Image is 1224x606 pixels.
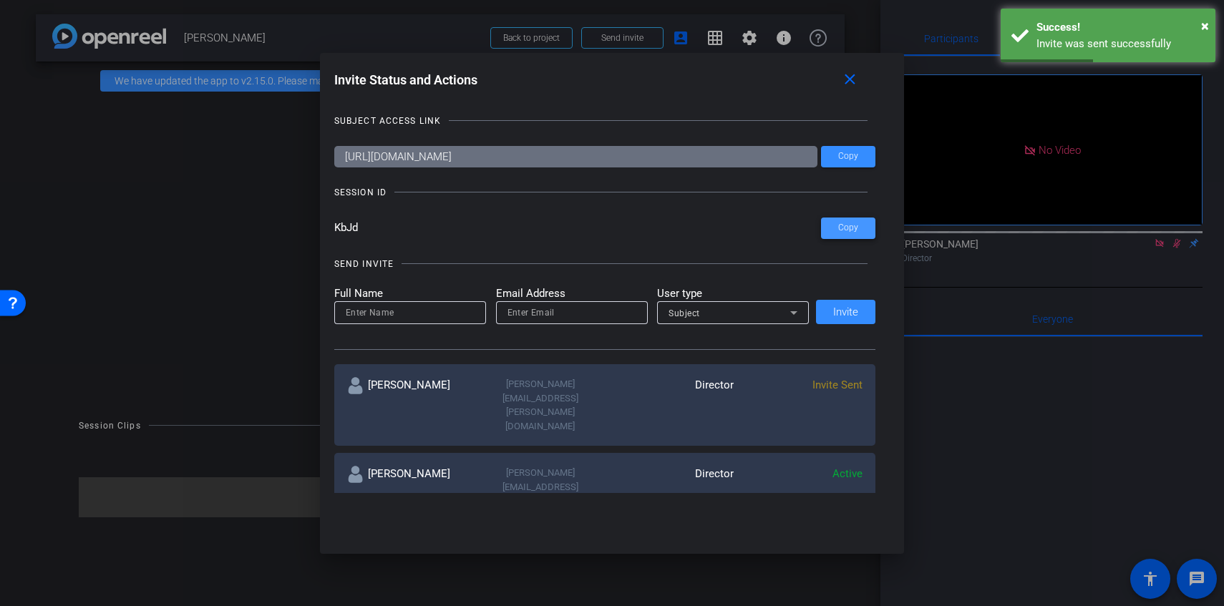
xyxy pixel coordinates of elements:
openreel-title-line: SEND INVITE [334,257,876,271]
span: × [1201,17,1209,34]
div: Success! [1036,19,1205,36]
div: Invite was sent successfully [1036,36,1205,52]
div: [PERSON_NAME] [347,466,476,508]
mat-label: Full Name [334,285,486,302]
button: Copy [821,146,875,167]
input: Enter Name [346,304,475,321]
div: SESSION ID [334,185,387,200]
span: Copy [838,151,858,162]
div: Director [605,466,734,508]
span: Active [832,467,863,480]
span: Invite Sent [812,378,863,391]
openreel-title-line: SUBJECT ACCESS LINK [334,114,876,128]
div: [PERSON_NAME][EMAIL_ADDRESS][DOMAIN_NAME] [476,466,605,508]
div: [PERSON_NAME][EMAIL_ADDRESS][PERSON_NAME][DOMAIN_NAME] [476,377,605,433]
div: SUBJECT ACCESS LINK [334,114,441,128]
div: Invite Status and Actions [334,67,876,93]
div: Director [605,377,734,433]
openreel-title-line: SESSION ID [334,185,876,200]
button: Copy [821,218,875,239]
mat-icon: close [841,71,859,89]
input: Enter Email [507,304,636,321]
span: Copy [838,223,858,233]
mat-label: User type [657,285,809,302]
span: Subject [669,308,700,318]
div: [PERSON_NAME] [347,377,476,433]
div: SEND INVITE [334,257,394,271]
mat-label: Email Address [496,285,648,302]
button: Close [1201,15,1209,36]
